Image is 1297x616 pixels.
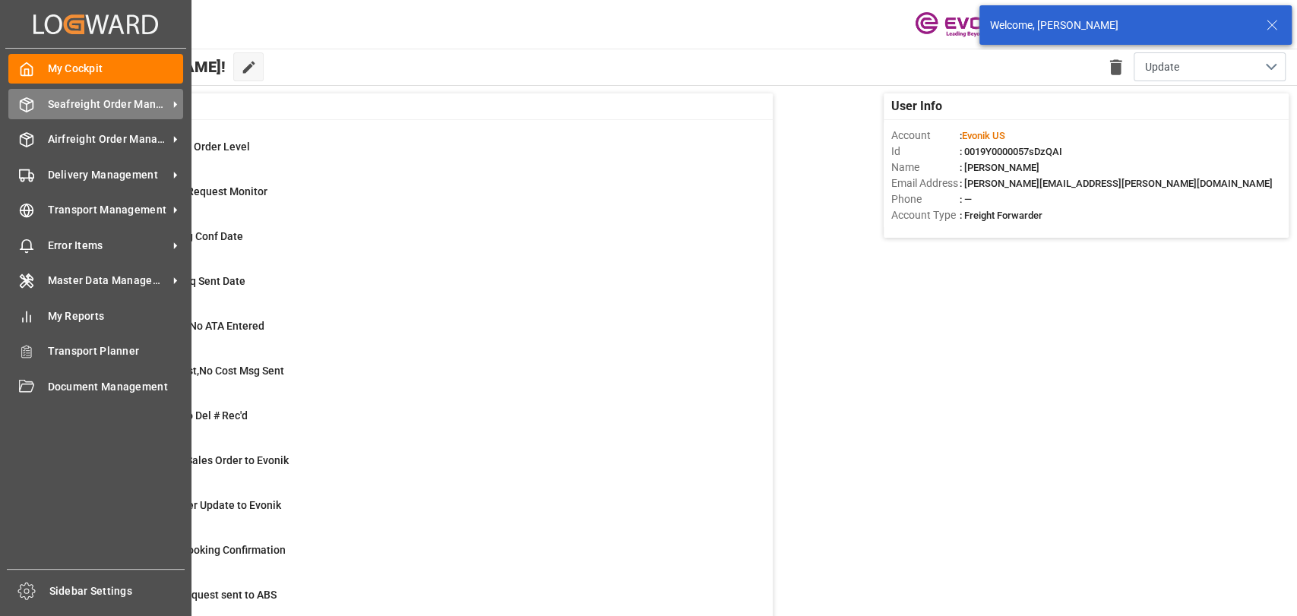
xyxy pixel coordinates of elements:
[48,131,168,147] span: Airfreight Order Management
[990,17,1251,33] div: Welcome, [PERSON_NAME]
[915,11,1014,38] img: Evonik-brand-mark-Deep-Purple-RGB.jpeg_1700498283.jpeg
[48,238,168,254] span: Error Items
[48,273,168,289] span: Master Data Management
[960,146,1062,157] span: : 0019Y0000057sDzQAI
[960,178,1273,189] span: : [PERSON_NAME][EMAIL_ADDRESS][PERSON_NAME][DOMAIN_NAME]
[1134,52,1286,81] button: open menu
[115,185,267,197] span: Scorecard Bkg Request Monitor
[115,454,289,466] span: Error on Initial Sales Order to Evonik
[48,167,168,183] span: Delivery Management
[115,365,284,377] span: ETD>3 Days Past,No Cost Msg Sent
[78,542,754,574] a: 24ABS: Missing Booking ConfirmationShipment
[78,318,754,350] a: 3ETA > 10 Days , No ATA EnteredShipment
[48,308,184,324] span: My Reports
[8,301,183,330] a: My Reports
[960,162,1039,173] span: : [PERSON_NAME]
[1145,59,1179,75] span: Update
[78,408,754,440] a: 4ETD < 3 Days,No Del # Rec'dShipment
[78,498,754,529] a: 0Error Sales Order Update to EvonikShipment
[78,229,754,261] a: 19ABS: No Init Bkg Conf DateShipment
[891,144,960,160] span: Id
[78,139,754,171] a: 0MOT Missing at Order LevelSales Order-IVPO
[8,54,183,84] a: My Cockpit
[78,273,754,305] a: 7ABS: No Bkg Req Sent DateShipment
[48,61,184,77] span: My Cockpit
[48,96,168,112] span: Seafreight Order Management
[960,194,972,205] span: : —
[891,207,960,223] span: Account Type
[891,191,960,207] span: Phone
[891,175,960,191] span: Email Address
[48,343,184,359] span: Transport Planner
[962,130,1005,141] span: Evonik US
[78,453,754,485] a: 2Error on Initial Sales Order to EvonikShipment
[48,379,184,395] span: Document Management
[115,544,286,556] span: ABS: Missing Booking Confirmation
[115,589,277,601] span: Pending Bkg Request sent to ABS
[891,97,942,115] span: User Info
[891,128,960,144] span: Account
[8,371,183,401] a: Document Management
[960,130,1005,141] span: :
[48,202,168,218] span: Transport Management
[115,499,281,511] span: Error Sales Order Update to Evonik
[960,210,1042,221] span: : Freight Forwarder
[78,363,754,395] a: 17ETD>3 Days Past,No Cost Msg SentShipment
[78,184,754,216] a: 0Scorecard Bkg Request MonitorShipment
[49,583,185,599] span: Sidebar Settings
[8,336,183,366] a: Transport Planner
[891,160,960,175] span: Name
